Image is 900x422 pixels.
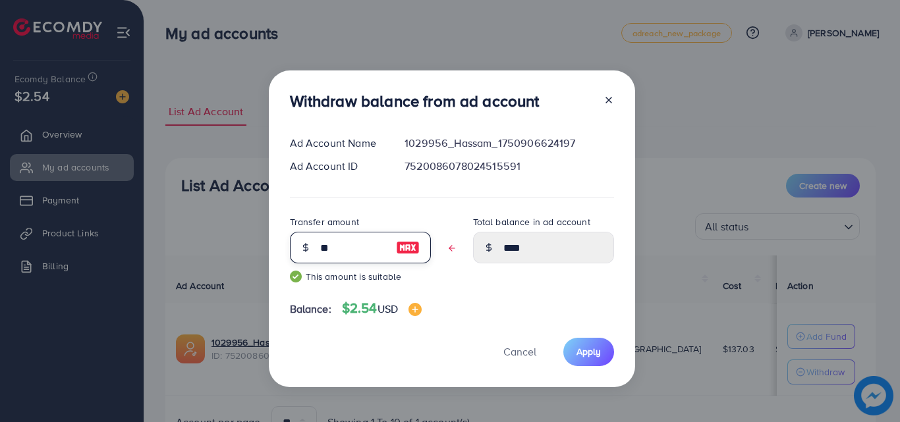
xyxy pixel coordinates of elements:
span: Apply [577,345,601,358]
span: Cancel [503,344,536,359]
div: 7520086078024515591 [394,159,624,174]
small: This amount is suitable [290,270,431,283]
img: guide [290,271,302,282]
label: Transfer amount [290,215,359,228]
div: Ad Account Name [279,136,395,151]
label: Total balance in ad account [473,215,590,228]
h3: Withdraw balance from ad account [290,92,540,111]
img: image [408,303,422,316]
div: 1029956_Hassam_1750906624197 [394,136,624,151]
h4: $2.54 [342,300,422,317]
span: USD [378,302,398,316]
img: image [396,240,420,255]
span: Balance: [290,302,331,317]
div: Ad Account ID [279,159,395,174]
button: Apply [563,338,614,366]
button: Cancel [487,338,553,366]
